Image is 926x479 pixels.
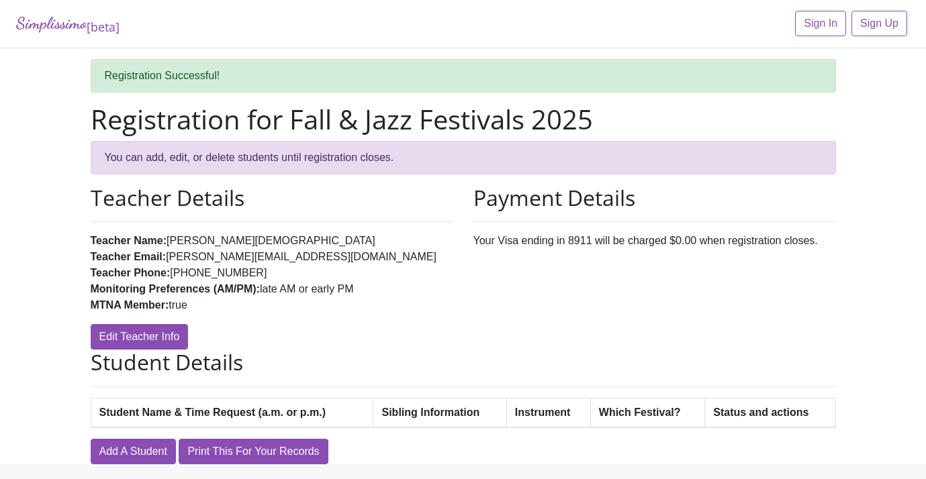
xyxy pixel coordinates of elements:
[506,398,590,427] th: Instrument
[91,398,373,427] th: Student Name & Time Request (a.m. or p.m.)
[87,19,120,35] sub: [beta]
[91,59,836,93] div: Registration Successful!
[795,11,846,36] a: Sign In
[91,141,836,174] div: You can add, edit, or delete students until registration closes.
[91,267,171,278] strong: Teacher Phone:
[705,398,835,427] th: Status and actions
[91,439,176,464] a: Add A Student
[179,439,328,464] a: Print This For Your Records
[16,11,120,37] a: Simplissimo[beta]
[851,11,907,36] a: Sign Up
[91,235,167,246] strong: Teacher Name:
[91,324,189,350] a: Edit Teacher Info
[463,185,846,350] div: Your Visa ending in 8911 will be charged $0.00 when registration closes.
[91,265,453,281] li: [PHONE_NUMBER]
[91,350,836,375] h2: Student Details
[91,281,453,297] li: late AM or early PM
[473,185,836,211] h2: Payment Details
[91,185,453,211] h2: Teacher Details
[91,249,453,265] li: [PERSON_NAME][EMAIL_ADDRESS][DOMAIN_NAME]
[91,297,453,313] li: true
[590,398,704,427] th: Which Festival?
[373,398,506,427] th: Sibling Information
[91,299,169,311] strong: MTNA Member:
[91,103,836,136] h1: Registration for Fall & Jazz Festivals 2025
[91,251,167,262] strong: Teacher Email:
[91,233,453,249] li: [PERSON_NAME][DEMOGRAPHIC_DATA]
[91,283,260,295] strong: Monitoring Preferences (AM/PM):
